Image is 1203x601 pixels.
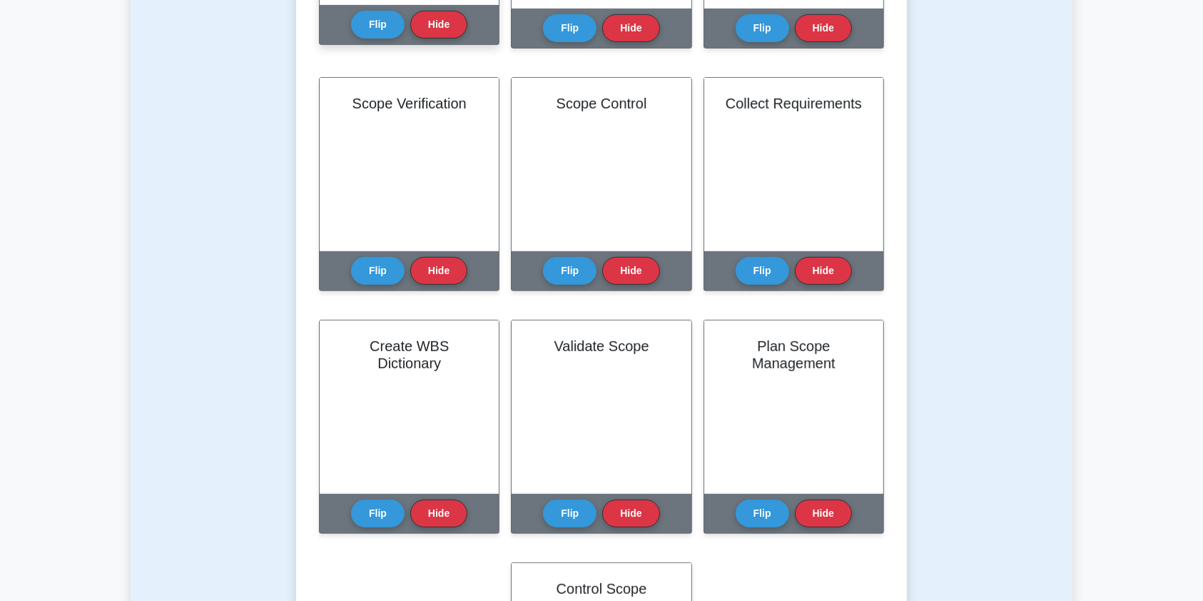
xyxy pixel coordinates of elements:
[351,500,405,527] button: Flip
[795,500,852,527] button: Hide
[795,257,852,285] button: Hide
[602,257,659,285] button: Hide
[337,338,482,372] h2: Create WBS Dictionary
[736,14,789,42] button: Flip
[410,257,467,285] button: Hide
[351,11,405,39] button: Flip
[337,95,482,112] h2: Scope Verification
[721,338,866,372] h2: Plan Scope Management
[351,257,405,285] button: Flip
[529,338,674,355] h2: Validate Scope
[543,257,597,285] button: Flip
[736,257,789,285] button: Flip
[795,14,852,42] button: Hide
[410,11,467,39] button: Hide
[721,95,866,112] h2: Collect Requirements
[543,500,597,527] button: Flip
[736,500,789,527] button: Flip
[529,95,674,112] h2: Scope Control
[410,500,467,527] button: Hide
[602,500,659,527] button: Hide
[529,580,674,597] h2: Control Scope
[602,14,659,42] button: Hide
[543,14,597,42] button: Flip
